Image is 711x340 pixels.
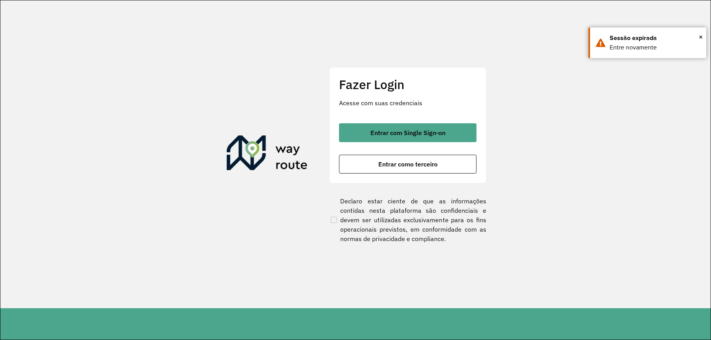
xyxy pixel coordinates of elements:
[329,196,486,243] label: Declaro estar ciente de que as informações contidas nesta plataforma são confidenciais e devem se...
[699,31,703,43] span: ×
[339,77,476,92] h2: Fazer Login
[610,33,700,43] div: Sessão expirada
[339,123,476,142] button: button
[370,130,445,136] span: Entrar com Single Sign-on
[699,31,703,43] button: Close
[378,161,438,167] span: Entrar como terceiro
[227,135,308,173] img: Roteirizador AmbevTech
[339,155,476,174] button: button
[610,43,700,52] div: Entre novamente
[339,98,476,108] p: Acesse com suas credenciais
